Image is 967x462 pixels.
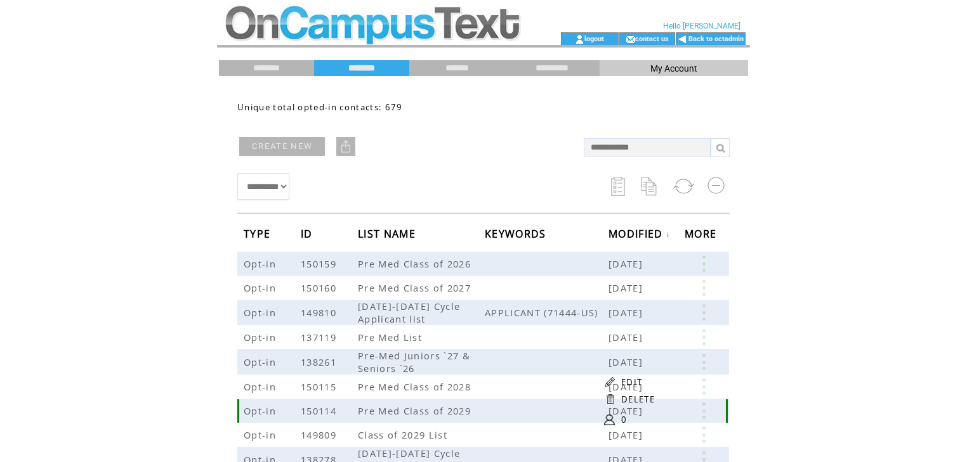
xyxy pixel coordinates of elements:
span: 150159 [301,257,339,270]
a: KEYWORDS [485,229,549,237]
span: Opt-in [244,428,279,441]
span: [DATE] [608,257,646,270]
span: 149810 [301,306,339,319]
span: KEYWORDS [485,224,549,247]
a: LIST NAME [358,229,419,237]
span: Opt-in [244,380,279,393]
span: Pre Med List [358,331,425,343]
span: 149809 [301,428,339,441]
span: TYPE [244,224,273,247]
a: DELETE [621,394,655,405]
a: 0 [621,410,685,429]
span: [DATE] [608,331,646,343]
a: MODIFIED↓ [608,230,671,238]
span: APPLICANT (71444-US) [485,306,608,319]
img: contact_us_icon.gif [626,34,635,44]
span: LIST NAME [358,224,419,247]
span: 150115 [301,380,339,393]
a: logout [584,34,604,42]
span: 138261 [301,356,339,368]
span: [DATE] [608,356,646,368]
img: account_icon.gif [575,34,584,44]
a: CREATE NEW [239,137,325,156]
span: Pre Med Class of 2028 [358,380,474,393]
span: Pre Med Class of 2029 [358,404,474,417]
span: Opt-in [244,356,279,368]
span: Hello [PERSON_NAME] [663,22,740,30]
a: TYPE [244,229,273,237]
span: [DATE]-[DATE] Cycle Applicant list [358,300,460,325]
span: Opt-in [244,257,279,270]
span: Class of 2029 List [358,428,451,441]
span: Opt-in [244,281,279,294]
span: Opt-in [244,306,279,319]
span: 150114 [301,404,339,417]
span: 137119 [301,331,339,343]
a: ID [301,229,316,237]
span: Unique total opted-in contacts: 679 [237,101,403,113]
span: Opt-in [244,404,279,417]
span: My Account [650,63,697,74]
span: Pre Med Class of 2027 [358,281,474,294]
a: EDIT [621,376,642,388]
img: backArrow.gif [678,34,687,44]
span: ID [301,224,316,247]
span: MORE [685,224,720,247]
span: Pre-Med Juniors `27 & Seniors `26 [358,349,470,375]
span: Opt-in [244,331,279,343]
span: 150160 [301,281,339,294]
img: upload.png [339,140,352,153]
span: [DATE] [608,281,646,294]
span: [DATE] [608,306,646,319]
span: Pre Med Class of 2026 [358,257,474,270]
a: contact us [635,34,669,42]
span: MODIFIED [608,224,666,247]
a: Back to octadmin [688,35,744,43]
